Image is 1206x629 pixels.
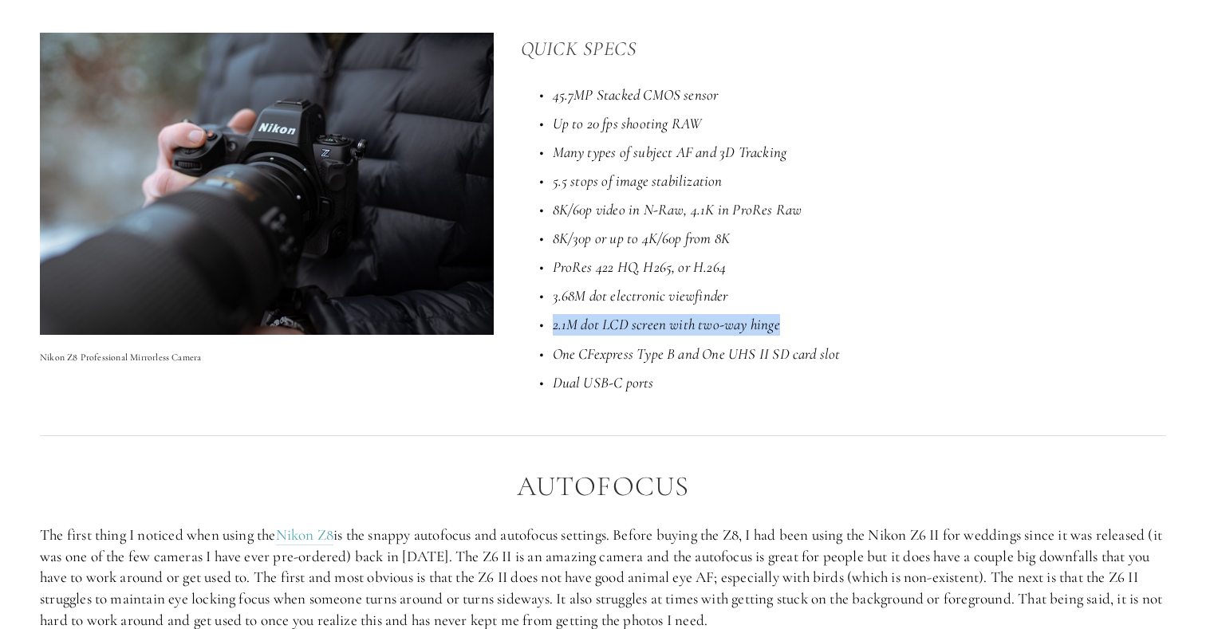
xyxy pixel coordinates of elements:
em: One CFexpress Type B and One UHS II SD card slot [553,344,841,363]
h2: Autofocus [40,471,1166,502]
em: Up to 20 fps shooting RAW [553,114,703,132]
em: 45.7MP Stacked CMOS sensor [553,85,719,104]
em: ProRes 422 HQ, H265, or H.264 [553,257,727,276]
em: 2.1M dot LCD screen with two-way hinge [553,315,780,333]
p: Nikon Z8 Professional Mirrorless Camera [40,349,494,365]
em: 3.68M dot electronic viewfinder [553,286,728,305]
em: Dual USB-C ports [553,373,654,391]
a: Nikon Z8 [276,525,334,545]
em: 8K/60p video in N-Raw, 4.1K in ProRes Raw [553,200,802,218]
em: Quick Specs [521,37,637,61]
em: 5.5 stops of image stabilization [553,171,723,190]
em: 8K/30p or up to 4K/60p from 8K [553,229,731,247]
em: Many types of subject AF and 3D Tracking [553,143,787,161]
